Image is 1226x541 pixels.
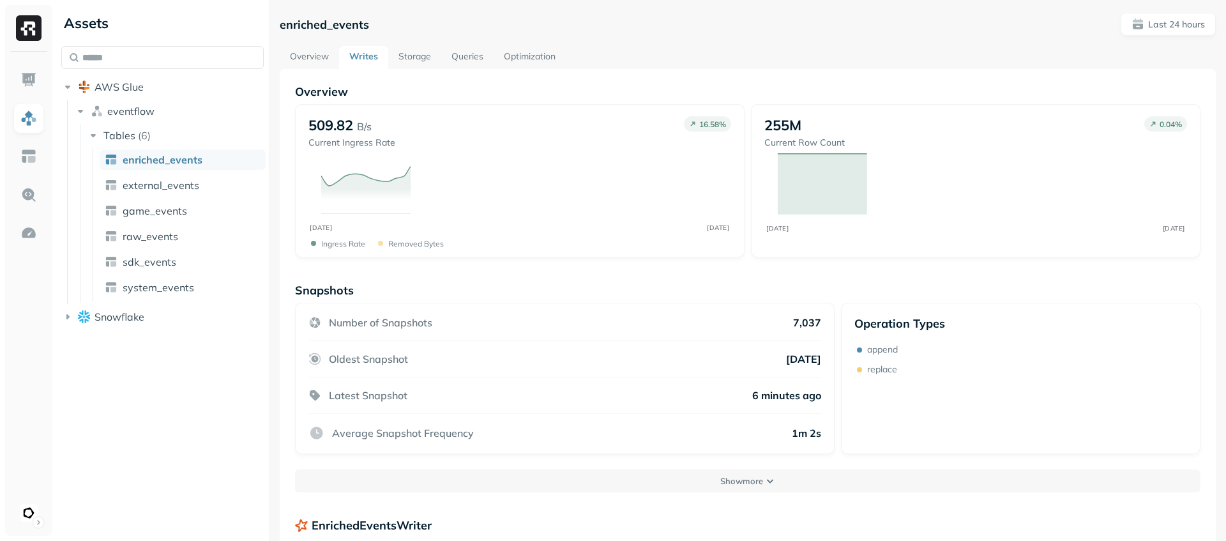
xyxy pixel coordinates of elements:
img: table [105,153,117,166]
img: table [105,230,117,243]
span: raw_events [123,230,178,243]
img: Ryft [16,15,42,41]
a: Writes [339,46,388,69]
span: Tables [103,129,135,142]
span: AWS Glue [95,80,144,93]
p: Snapshots [295,283,354,298]
p: 7,037 [793,316,821,329]
a: Storage [388,46,441,69]
img: table [105,255,117,268]
img: Assets [20,110,37,126]
button: Tables(6) [87,125,265,146]
p: 0.04 % [1160,119,1182,129]
span: eventflow [107,105,155,118]
img: Asset Explorer [20,148,37,165]
span: game_events [123,204,187,217]
a: game_events [100,201,266,221]
p: [DATE] [786,353,821,365]
p: Overview [295,84,1200,99]
button: Showmore [295,469,1200,492]
p: Current Row Count [764,137,845,149]
img: table [105,204,117,217]
button: eventflow [74,101,264,121]
tspan: [DATE] [310,224,333,231]
p: Operation Types [854,316,945,331]
button: AWS Glue [61,77,264,97]
img: table [105,281,117,294]
p: Show more [720,475,763,487]
img: Ludeo [20,504,38,522]
tspan: [DATE] [708,224,730,231]
button: Snowflake [61,307,264,327]
span: system_events [123,281,194,294]
div: Assets [61,13,264,33]
a: Optimization [494,46,566,69]
p: append [867,344,898,356]
p: Number of Snapshots [329,316,432,329]
img: Query Explorer [20,187,37,203]
a: system_events [100,277,266,298]
span: external_events [123,179,199,192]
p: Ingress Rate [321,239,365,248]
p: Last 24 hours [1148,19,1205,31]
img: Optimization [20,225,37,241]
a: sdk_events [100,252,266,272]
a: enriched_events [100,149,266,170]
span: enriched_events [123,153,202,166]
a: external_events [100,175,266,195]
a: Overview [280,46,339,69]
button: Last 24 hours [1121,13,1216,36]
p: Average Snapshot Frequency [332,427,474,439]
p: EnrichedEventsWriter [312,518,432,533]
img: namespace [91,105,103,118]
p: 16.58 % [699,119,726,129]
p: replace [867,363,897,376]
p: 509.82 [308,116,353,134]
p: Latest Snapshot [329,389,407,402]
img: Dashboard [20,72,37,88]
span: sdk_events [123,255,176,268]
p: ( 6 ) [138,129,151,142]
img: table [105,179,117,192]
p: 1m 2s [792,427,821,439]
p: B/s [357,119,372,134]
a: Queries [441,46,494,69]
tspan: [DATE] [766,224,789,232]
p: Removed bytes [388,239,444,248]
a: raw_events [100,226,266,247]
img: root [78,310,91,323]
tspan: [DATE] [1163,224,1185,232]
p: Oldest Snapshot [329,353,408,365]
img: root [78,80,91,93]
p: 255M [764,116,801,134]
p: 6 minutes ago [752,389,821,402]
span: Snowflake [95,310,144,323]
p: enriched_events [280,17,369,32]
p: Current Ingress Rate [308,137,395,149]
